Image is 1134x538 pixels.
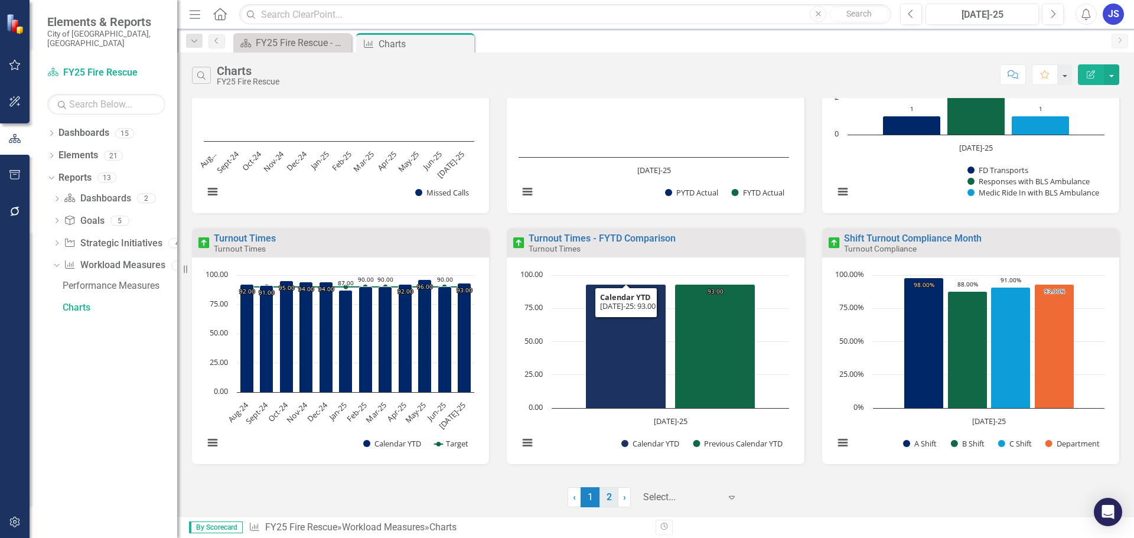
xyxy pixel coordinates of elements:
text: Aug-24 [226,399,250,424]
a: FY25 Fire Rescue [265,521,337,533]
text: Jan-25 [308,149,331,172]
a: Turnout Times [214,233,276,244]
div: Chart. Highcharts interactive chart. [198,269,483,461]
text: 90.00 [437,275,453,283]
g: B Shift, bar series 2 of 4 with 1 bar. [947,291,987,408]
path: Jul-25, 91. C Shift. [990,287,1030,408]
div: Chart. Highcharts interactive chart. [513,269,798,461]
button: Show Calendar YTD [363,438,422,449]
img: ClearPoint Strategy [6,13,27,34]
div: Charts [63,302,177,313]
a: Elements [58,149,98,162]
text: [DATE]-25 [436,400,468,431]
button: View chart menu, Chart [519,435,536,451]
text: 93.00 [457,286,472,294]
text: Dec-24 [305,399,330,424]
text: Apr-25 [375,149,399,172]
text: 96.00 [417,282,433,291]
path: Jul-25, 93. Calendar YTD. [458,283,471,392]
text: 50.00 [524,335,543,346]
text: 0.00 [529,402,543,412]
path: Jul-25, 93. Calendar YTD. [586,284,666,408]
path: Jan-25, 90. Target. [344,285,348,289]
text: 100.00% [835,269,864,279]
text: 92.00 [239,287,255,295]
text: Feb-25 [330,149,354,173]
a: FY25 Fire Rescue [47,66,165,80]
text: 87.00 [338,279,354,287]
svg: Interactive chart [828,18,1110,210]
path: Dec-24, 94. Calendar YTD. [320,282,333,392]
g: Calendar YTD, series 1 of 2. Bar series with 12 bars. [240,279,471,392]
input: Search Below... [47,94,165,115]
input: Search ClearPoint... [239,4,891,25]
button: Show Missed Calls [415,187,470,198]
path: Nov-24, 94. Calendar YTD. [299,282,313,392]
text: Oct-24 [240,149,264,173]
div: » » [249,521,647,534]
div: 5 [110,216,129,226]
g: Medic Ride In with BLS Ambulance, bar series 3 of 3 with 1 bar. [1011,116,1069,135]
a: Dashboards [58,126,109,140]
text: 100.00 [206,269,228,279]
path: Jul-25, 93. Department. [1034,284,1074,408]
a: Strategic Initiatives [64,237,162,250]
span: 1 [581,487,599,507]
text: 90.00 [377,275,393,283]
text: Sept-24 [214,149,241,175]
text: Nov-24 [284,399,309,425]
text: 50.00% [839,335,864,346]
path: Jan-25, 87. Calendar YTD. [339,290,353,392]
a: Performance Measures [60,276,177,295]
svg: Interactive chart [513,269,795,461]
text: 1 [1039,105,1042,113]
g: FD Transports, bar series 1 of 3 with 1 bar. [882,116,940,135]
path: Jul-25, 98. A Shift. [904,278,943,408]
small: Turnout Compliance [844,244,917,253]
button: Show Calendar YTD [621,438,680,449]
div: 21 [104,151,123,161]
path: Jul-25, 93. Previous Calendar YTD. [675,284,755,408]
text: 75.00 [210,298,228,309]
div: 4 [168,238,187,248]
svg: Interactive chart [198,18,480,210]
text: Mar-25 [363,400,388,425]
button: JS [1103,4,1124,25]
a: Goals [64,214,104,228]
text: 1 [910,105,914,113]
text: Oct-24 [266,399,290,423]
text: 93.00% [1044,287,1065,295]
g: Calendar YTD, bar series 1 of 2 with 1 bar. [586,284,666,408]
div: FY25 Fire Rescue [217,77,279,86]
text: [DATE]-25 [637,165,671,175]
a: FY25 Fire Rescue - Strategic Plan [236,35,348,50]
text: May-25 [403,400,428,425]
text: 100.00 [520,269,543,279]
div: Performance Measures [63,281,177,291]
text: 88.00% [957,280,978,288]
path: Jul-25, 1. Medic Ride In with BLS Ambulance. [1011,116,1069,135]
text: Jun-25 [420,149,444,172]
a: Workload Measures [64,259,165,272]
path: Jun-25, 90. Calendar YTD. [438,286,452,392]
div: [DATE]-25 [930,8,1035,22]
button: View chart menu, Chart [835,184,851,200]
path: Jul-25, 88. B Shift. [947,291,987,408]
text: Jun-25 [424,400,448,423]
text: 0.00 [214,386,228,396]
a: Dashboards [64,192,131,206]
svg: Interactive chart [198,269,480,461]
button: Show B Shift [951,438,985,449]
text: 90.00 [358,275,374,283]
button: Show Responses with BLS Ambulance [967,176,1090,187]
g: Department, bar series 4 of 4 with 1 bar. [1034,284,1074,408]
div: 15 [115,128,134,138]
text: [DATE]-25 [435,149,467,180]
img: On Target [197,236,211,250]
div: 2 [171,260,190,270]
path: Sept-24, 91. Calendar YTD. [260,285,273,392]
text: 25.00 [210,357,228,367]
text: 94.00 [298,285,314,293]
text: 94.00 [318,285,334,293]
button: View chart menu, Chart [835,435,851,451]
